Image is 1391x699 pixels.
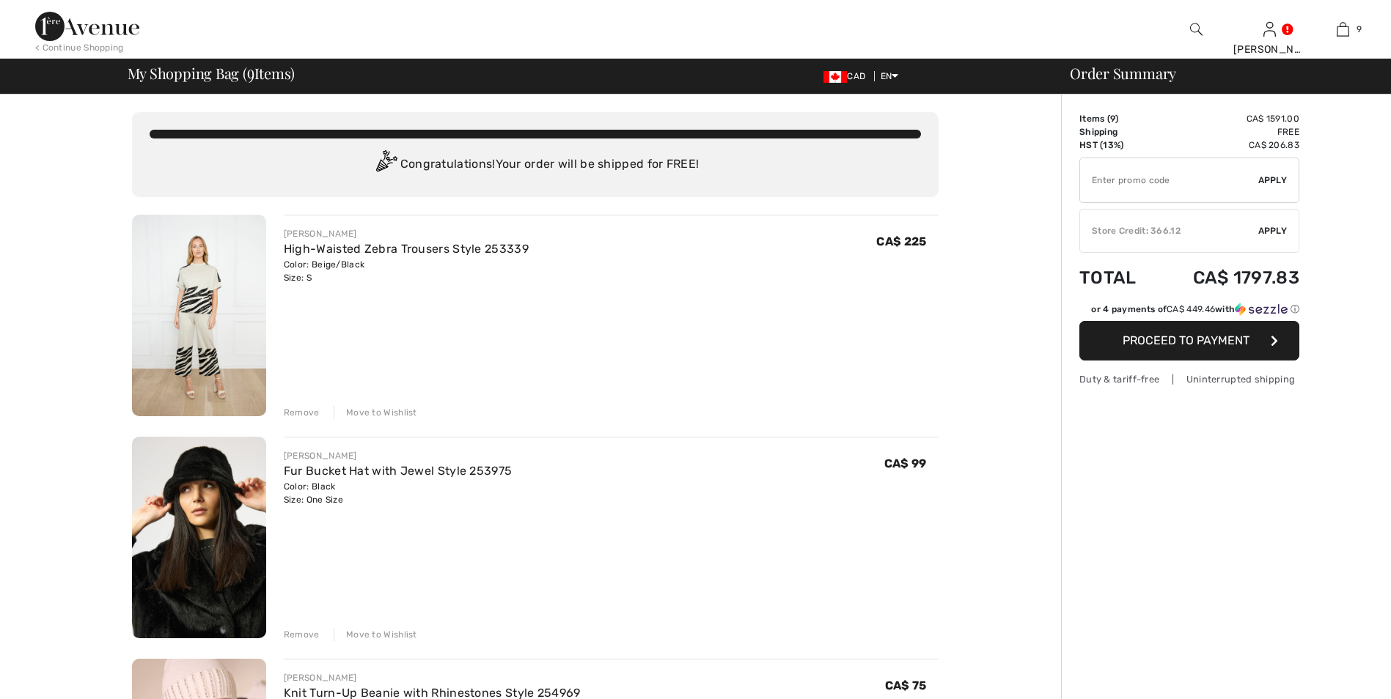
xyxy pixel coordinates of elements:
[1307,21,1379,38] a: 9
[1052,66,1382,81] div: Order Summary
[132,215,266,416] img: High-Waisted Zebra Trousers Style 253339
[1079,372,1299,386] div: Duty & tariff-free | Uninterrupted shipping
[885,678,927,692] span: CA$ 75
[1167,304,1215,314] span: CA$ 449.46
[284,449,512,462] div: [PERSON_NAME]
[876,234,926,248] span: CA$ 225
[1258,224,1288,237] span: Apply
[1156,138,1299,152] td: CA$ 206.83
[284,628,320,641] div: Remove
[247,62,254,81] span: 9
[1357,23,1362,36] span: 9
[1190,21,1203,38] img: search the website
[1079,321,1299,360] button: Proceed to Payment
[1080,224,1258,237] div: Store Credit: 366.12
[284,406,320,419] div: Remove
[334,628,417,641] div: Move to Wishlist
[1263,21,1276,38] img: My Info
[1079,112,1156,125] td: Items ( )
[1110,114,1115,124] span: 9
[284,480,512,506] div: Color: Black Size: One Size
[371,150,400,180] img: Congratulation2.svg
[284,227,529,240] div: [PERSON_NAME]
[1258,174,1288,187] span: Apply
[132,437,266,638] img: Fur Bucket Hat with Jewel Style 253975
[1080,158,1258,202] input: Promo code
[284,464,512,478] a: Fur Bucket Hat with Jewel Style 253975
[1156,253,1299,303] td: CA$ 1797.83
[884,456,927,470] span: CA$ 99
[823,71,871,81] span: CAD
[150,150,921,180] div: Congratulations! Your order will be shipped for FREE!
[128,66,296,81] span: My Shopping Bag ( Items)
[1091,303,1299,316] div: or 4 payments of with
[1156,125,1299,138] td: Free
[1337,21,1349,38] img: My Bag
[823,71,847,83] img: Canadian Dollar
[1235,303,1288,316] img: Sezzle
[1079,138,1156,152] td: HST (13%)
[284,258,529,284] div: Color: Beige/Black Size: S
[334,406,417,419] div: Move to Wishlist
[284,671,581,684] div: [PERSON_NAME]
[35,41,124,54] div: < Continue Shopping
[1123,333,1249,347] span: Proceed to Payment
[1233,42,1305,57] div: [PERSON_NAME]
[1079,303,1299,321] div: or 4 payments ofCA$ 449.46withSezzle Click to learn more about Sezzle
[1079,253,1156,303] td: Total
[881,71,899,81] span: EN
[1079,125,1156,138] td: Shipping
[35,12,139,41] img: 1ère Avenue
[284,242,529,256] a: High-Waisted Zebra Trousers Style 253339
[1263,22,1276,36] a: Sign In
[1156,112,1299,125] td: CA$ 1591.00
